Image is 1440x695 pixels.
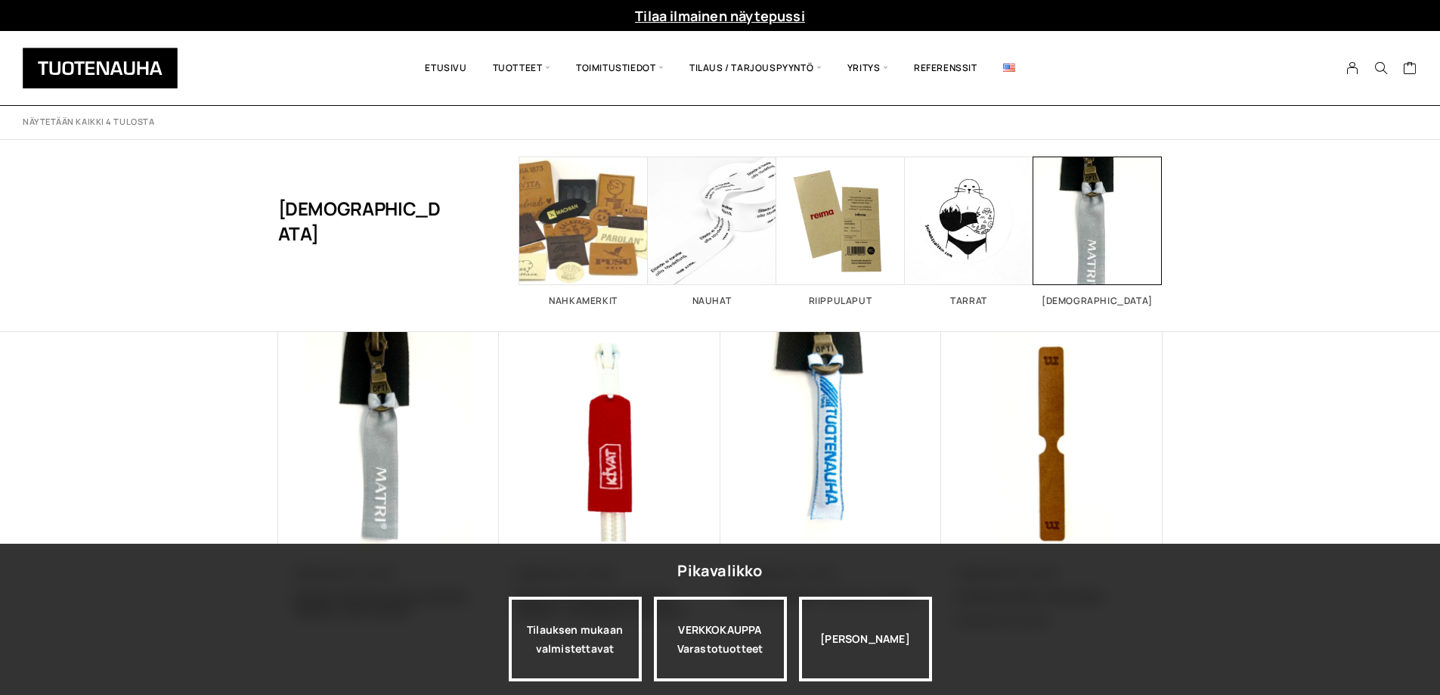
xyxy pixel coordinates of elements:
[563,42,677,94] span: Toimitustiedot
[677,557,762,585] div: Pikavalikko
[677,42,835,94] span: Tilaus / Tarjouspyyntö
[905,296,1033,306] h2: Tarrat
[480,42,563,94] span: Tuotteet
[1033,157,1162,306] a: Visit product category Vedin
[901,42,990,94] a: Referenssit
[1033,296,1162,306] h2: [DEMOGRAPHIC_DATA]
[654,597,787,681] div: VERKKOKAUPPA Varastotuotteet
[776,296,905,306] h2: Riippulaput
[412,42,479,94] a: Etusivu
[799,597,932,681] div: [PERSON_NAME]
[1338,61,1367,75] a: My Account
[509,597,642,681] a: Tilauksen mukaan valmistettavat
[905,157,1033,306] a: Visit product category Tarrat
[519,296,648,306] h2: Nahkamerkit
[1367,61,1395,75] button: Search
[648,296,776,306] h2: Nauhat
[1003,64,1015,72] img: English
[23,116,154,128] p: Näytetään kaikki 4 tulosta
[776,157,905,306] a: Visit product category Riippulaput
[1403,61,1417,79] a: Cart
[278,157,444,285] h1: [DEMOGRAPHIC_DATA]
[519,157,648,306] a: Visit product category Nahkamerkit
[635,7,805,25] a: Tilaa ilmainen näytepussi
[654,597,787,681] a: VERKKOKAUPPAVarastotuotteet
[23,48,178,88] img: Tuotenauha Oy
[648,157,776,306] a: Visit product category Nauhat
[835,42,901,94] span: Yritys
